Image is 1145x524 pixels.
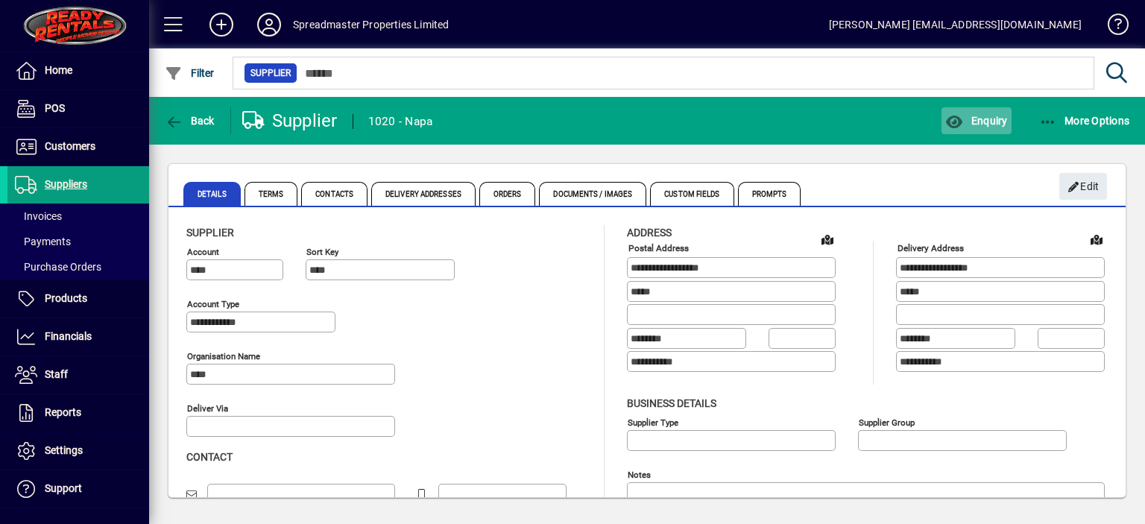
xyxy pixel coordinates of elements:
button: More Options [1035,107,1134,134]
button: Back [161,107,218,134]
div: 1020 - Napa [368,110,433,133]
a: Purchase Orders [7,254,149,280]
mat-label: Account Type [187,299,239,309]
mat-label: Account [187,247,219,257]
span: Back [165,115,215,127]
a: Customers [7,128,149,165]
span: Terms [245,182,298,206]
span: Enquiry [945,115,1007,127]
mat-label: Organisation name [187,351,260,362]
span: Address [627,227,672,239]
a: Reports [7,394,149,432]
span: Supplier [250,66,291,81]
span: Filter [165,67,215,79]
a: Invoices [7,203,149,229]
span: Home [45,64,72,76]
a: Home [7,52,149,89]
span: Custom Fields [650,182,734,206]
a: Knowledge Base [1097,3,1126,51]
span: Supplier [186,227,234,239]
a: Payments [7,229,149,254]
div: Spreadmaster Properties Limited [293,13,449,37]
span: Suppliers [45,178,87,190]
mat-label: Supplier type [628,417,678,427]
span: Delivery Addresses [371,182,476,206]
a: View on map [1085,227,1108,251]
span: Edit [1067,174,1100,199]
a: Products [7,280,149,318]
button: Add [198,11,245,38]
span: Products [45,292,87,304]
mat-label: Supplier group [859,417,915,427]
a: View on map [816,227,839,251]
span: More Options [1039,115,1130,127]
button: Filter [161,60,218,86]
div: Supplier [242,109,338,133]
mat-label: Deliver via [187,403,228,414]
span: Purchase Orders [15,261,101,273]
mat-label: Sort key [306,247,338,257]
span: Business details [627,397,716,409]
span: Reports [45,406,81,418]
app-page-header-button: Back [149,107,231,134]
span: POS [45,102,65,114]
span: Staff [45,368,68,380]
a: Financials [7,318,149,356]
a: Settings [7,432,149,470]
span: Payments [15,236,71,247]
div: [PERSON_NAME] [EMAIL_ADDRESS][DOMAIN_NAME] [829,13,1082,37]
span: Documents / Images [539,182,646,206]
span: Settings [45,444,83,456]
mat-label: Notes [628,469,651,479]
button: Profile [245,11,293,38]
span: Orders [479,182,536,206]
span: Invoices [15,210,62,222]
span: Details [183,182,241,206]
a: Staff [7,356,149,394]
span: Contacts [301,182,368,206]
span: Prompts [738,182,801,206]
a: POS [7,90,149,127]
span: Customers [45,140,95,152]
button: Enquiry [941,107,1011,134]
a: Support [7,470,149,508]
span: Contact [186,451,233,463]
span: Financials [45,330,92,342]
span: Support [45,482,82,494]
button: Edit [1059,173,1107,200]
